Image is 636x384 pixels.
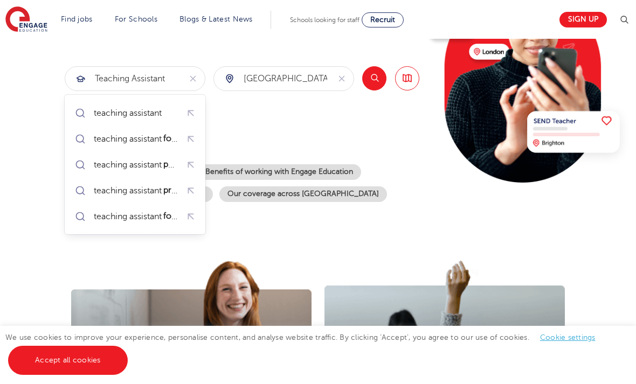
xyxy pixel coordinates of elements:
div: Submit [65,66,205,91]
span: Schools looking for staff [290,16,360,24]
p: Trending searches [65,134,419,153]
a: Find jobs [61,15,93,23]
mark: primary school [162,184,224,197]
button: Search [362,66,386,90]
a: For Schools [115,15,157,23]
button: Fill query with "teaching assistant for primary part time" [181,207,200,226]
button: Clear [329,67,354,90]
div: Submit [213,66,354,91]
div: teaching assistant [94,108,162,118]
button: Clear [181,67,205,90]
a: Cookie settings [540,333,596,341]
div: teaching assistant [94,185,178,196]
input: Submit [65,67,181,90]
mark: part time [162,158,200,171]
button: Fill query with "teaching assistant part time" [181,155,200,174]
div: teaching assistant [94,211,178,222]
button: Fill query with "teaching assistant for primary" [181,129,200,148]
ul: Submit [70,100,201,229]
a: Sign up [559,12,607,27]
a: Our coverage across [GEOGRAPHIC_DATA] [219,186,387,202]
img: Engage Education [5,6,47,33]
span: We use cookies to improve your experience, personalise content, and analyse website traffic. By c... [5,333,606,364]
mark: for primary part time [162,210,246,222]
a: Benefits of working with Engage Education [197,164,361,180]
div: teaching assistant [94,159,178,170]
span: Recruit [370,16,395,24]
div: teaching assistant [94,134,178,144]
mark: for primary [162,132,209,145]
a: Accept all cookies [8,346,128,375]
a: Recruit [362,12,404,27]
input: Submit [214,67,329,90]
button: Fill query with "teaching assistant" [181,103,200,122]
button: Fill query with "teaching assistant primary school" [181,181,200,200]
a: Blogs & Latest News [179,15,253,23]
